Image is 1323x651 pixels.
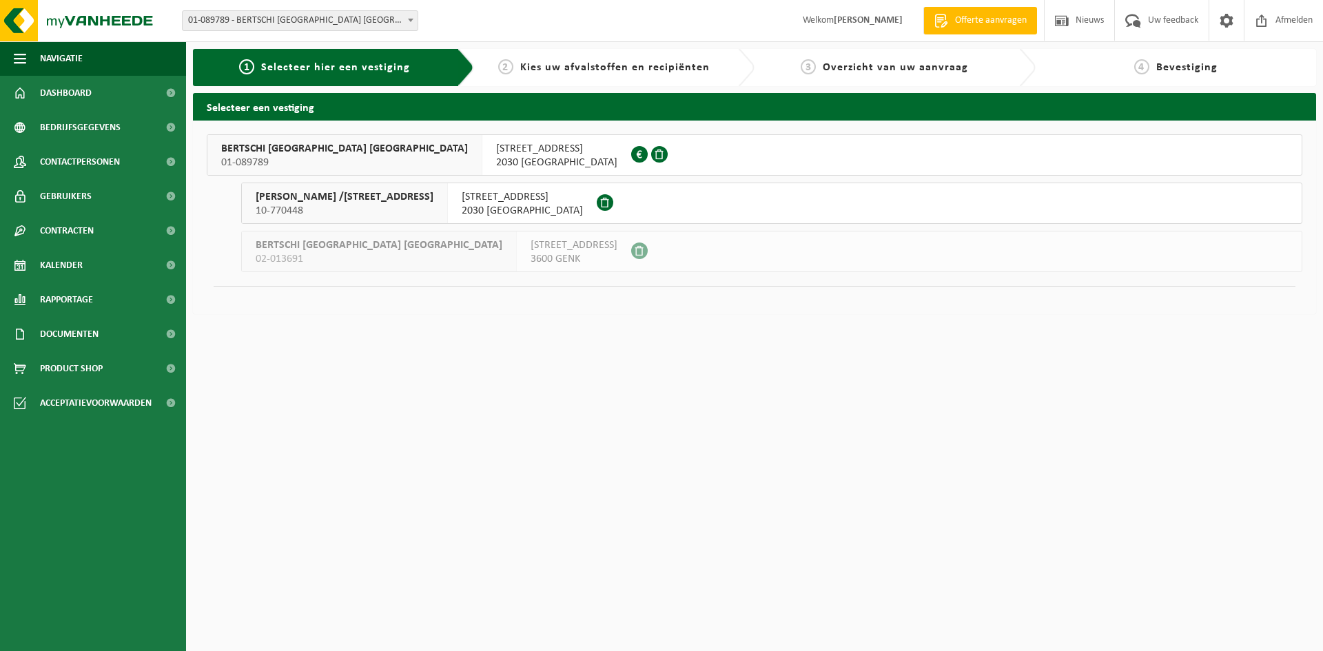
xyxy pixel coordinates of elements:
button: [PERSON_NAME] /[STREET_ADDRESS] 10-770448 [STREET_ADDRESS]2030 [GEOGRAPHIC_DATA] [241,183,1302,224]
span: 01-089789 - BERTSCHI BELGIUM NV - ANTWERPEN [183,11,418,30]
span: Kalender [40,248,83,282]
span: Bedrijfsgegevens [40,110,121,145]
span: Overzicht van uw aanvraag [823,62,968,73]
span: 1 [239,59,254,74]
span: Bevestiging [1156,62,1218,73]
span: [PERSON_NAME] /[STREET_ADDRESS] [256,190,433,204]
span: Dashboard [40,76,92,110]
span: BERTSCHI [GEOGRAPHIC_DATA] [GEOGRAPHIC_DATA] [256,238,502,252]
span: [STREET_ADDRESS] [531,238,617,252]
span: 3 [801,59,816,74]
span: Acceptatievoorwaarden [40,386,152,420]
strong: [PERSON_NAME] [834,15,903,25]
h2: Selecteer een vestiging [193,93,1316,120]
span: 10-770448 [256,204,433,218]
span: [STREET_ADDRESS] [462,190,583,204]
span: 2030 [GEOGRAPHIC_DATA] [462,204,583,218]
span: 01-089789 [221,156,468,169]
span: 3600 GENK [531,252,617,266]
span: BERTSCHI [GEOGRAPHIC_DATA] [GEOGRAPHIC_DATA] [221,142,468,156]
span: Gebruikers [40,179,92,214]
a: Offerte aanvragen [923,7,1037,34]
span: 4 [1134,59,1149,74]
span: Selecteer hier een vestiging [261,62,410,73]
span: Product Shop [40,351,103,386]
span: Kies uw afvalstoffen en recipiënten [520,62,710,73]
span: Contactpersonen [40,145,120,179]
span: 01-089789 - BERTSCHI BELGIUM NV - ANTWERPEN [182,10,418,31]
span: Offerte aanvragen [952,14,1030,28]
button: BERTSCHI [GEOGRAPHIC_DATA] [GEOGRAPHIC_DATA] 01-089789 [STREET_ADDRESS]2030 [GEOGRAPHIC_DATA] [207,134,1302,176]
span: 02-013691 [256,252,502,266]
span: [STREET_ADDRESS] [496,142,617,156]
span: Navigatie [40,41,83,76]
span: Rapportage [40,282,93,317]
span: Contracten [40,214,94,248]
span: 2 [498,59,513,74]
span: Documenten [40,317,99,351]
span: 2030 [GEOGRAPHIC_DATA] [496,156,617,169]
